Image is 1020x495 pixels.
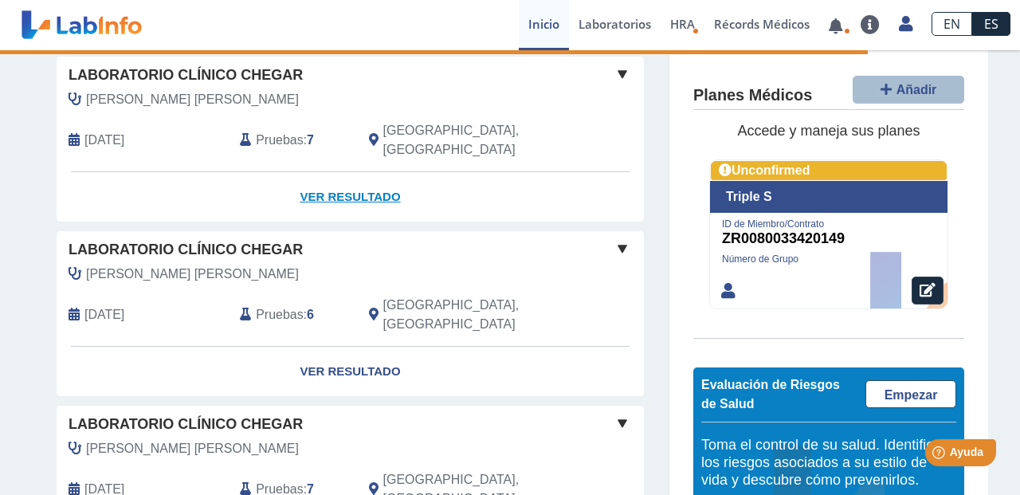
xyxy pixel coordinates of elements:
span: Pruebas [256,305,303,324]
a: ES [972,12,1010,36]
b: 7 [307,133,314,147]
span: Rio Grande, PR [383,296,559,334]
span: HRA [670,16,695,32]
a: Ver Resultado [57,347,644,397]
span: Evaluación de Riesgos de Salud [701,378,840,411]
span: Laboratorio Clínico Chegar [69,65,303,86]
div: : [228,121,356,159]
span: Añadir [896,83,937,96]
a: Empezar [865,380,956,408]
span: Magruder Diaz, Kathleen [86,90,299,109]
span: Rio Grande, PR [383,121,559,159]
span: Laboratorio Clínico Chegar [69,414,303,435]
span: Pruebas [256,131,303,150]
h5: Toma el control de su salud. Identifica los riesgos asociados a su estilo de vida y descubre cómo... [701,438,956,489]
a: EN [932,12,972,36]
div: : [228,296,356,334]
b: 6 [307,308,314,321]
a: Ver Resultado [57,172,644,222]
span: 2025-09-18 [84,131,124,150]
span: Laboratorio Clínico Chegar [69,239,303,261]
span: Empezar [885,388,938,402]
h4: Planes Médicos [693,87,812,106]
span: Magruder Diaz, Kathleen [86,265,299,284]
button: Añadir [853,76,964,104]
span: 2025-05-27 [84,305,124,324]
span: Accede y maneja sus planes [737,124,920,139]
iframe: Help widget launcher [878,433,1002,477]
span: Magruder Diaz, Kathleen [86,439,299,458]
